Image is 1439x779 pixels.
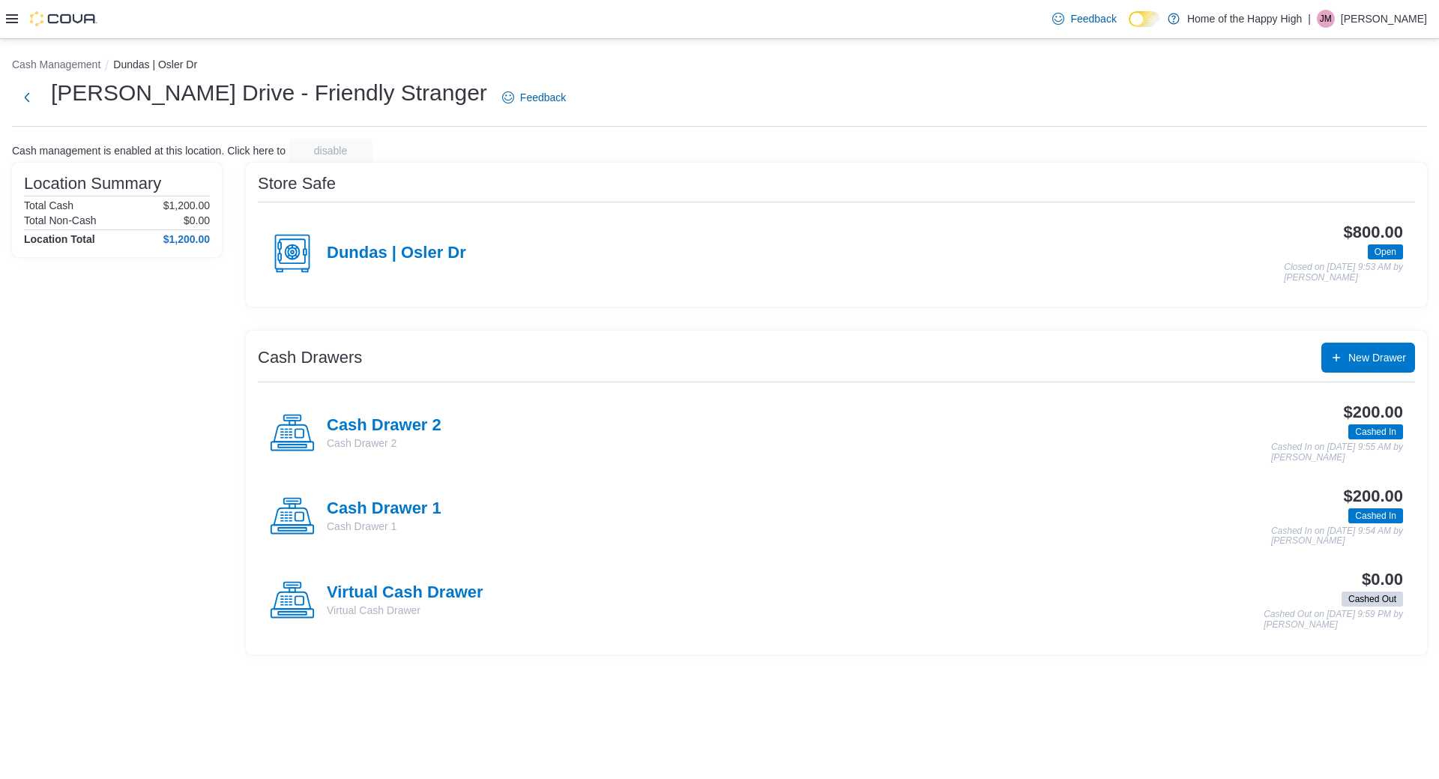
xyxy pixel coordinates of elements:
p: | [1308,10,1311,28]
span: Cashed In [1348,424,1403,439]
button: disable [289,139,372,163]
p: Cash management is enabled at this location. Click here to [12,145,286,157]
span: Open [1375,245,1396,259]
span: JM [1320,10,1332,28]
p: Cashed In on [DATE] 9:54 AM by [PERSON_NAME] [1271,526,1403,547]
span: Cashed Out [1348,592,1396,606]
h6: Total Cash [24,199,73,211]
p: Closed on [DATE] 9:53 AM by [PERSON_NAME] [1284,262,1403,283]
span: Feedback [520,90,566,105]
p: Home of the Happy High [1187,10,1302,28]
nav: An example of EuiBreadcrumbs [12,57,1427,75]
span: disable [314,143,347,158]
button: New Drawer [1321,343,1415,373]
span: Cashed In [1355,425,1396,439]
h4: $1,200.00 [163,233,210,245]
h3: $0.00 [1362,571,1403,589]
h3: Store Safe [258,175,336,193]
p: Cash Drawer 2 [327,436,441,451]
button: Dundas | Osler Dr [113,58,197,70]
span: New Drawer [1348,350,1406,365]
a: Feedback [496,82,572,112]
h3: Location Summary [24,175,161,193]
span: Feedback [1070,11,1116,26]
a: Feedback [1046,4,1122,34]
div: Jeremy McNulty [1317,10,1335,28]
span: Cashed Out [1342,592,1403,607]
p: $0.00 [184,214,210,226]
h3: $800.00 [1344,223,1403,241]
h3: $200.00 [1344,487,1403,505]
p: $1,200.00 [163,199,210,211]
h4: Virtual Cash Drawer [327,583,483,603]
p: [PERSON_NAME] [1341,10,1427,28]
h4: Dundas | Osler Dr [327,244,466,263]
button: Next [12,82,42,112]
h6: Total Non-Cash [24,214,97,226]
p: Virtual Cash Drawer [327,603,483,618]
span: Open [1368,244,1403,259]
span: Cashed In [1348,508,1403,523]
p: Cashed In on [DATE] 9:55 AM by [PERSON_NAME] [1271,442,1403,463]
p: Cashed Out on [DATE] 9:59 PM by [PERSON_NAME] [1264,610,1403,630]
button: Cash Management [12,58,100,70]
input: Dark Mode [1129,11,1160,27]
h4: Cash Drawer 2 [327,416,441,436]
img: Cova [30,11,97,26]
p: Cash Drawer 1 [327,519,441,534]
h1: [PERSON_NAME] Drive - Friendly Stranger [51,78,487,108]
h4: Cash Drawer 1 [327,499,441,519]
span: Cashed In [1355,509,1396,523]
h4: Location Total [24,233,95,245]
h3: Cash Drawers [258,349,362,367]
h3: $200.00 [1344,403,1403,421]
